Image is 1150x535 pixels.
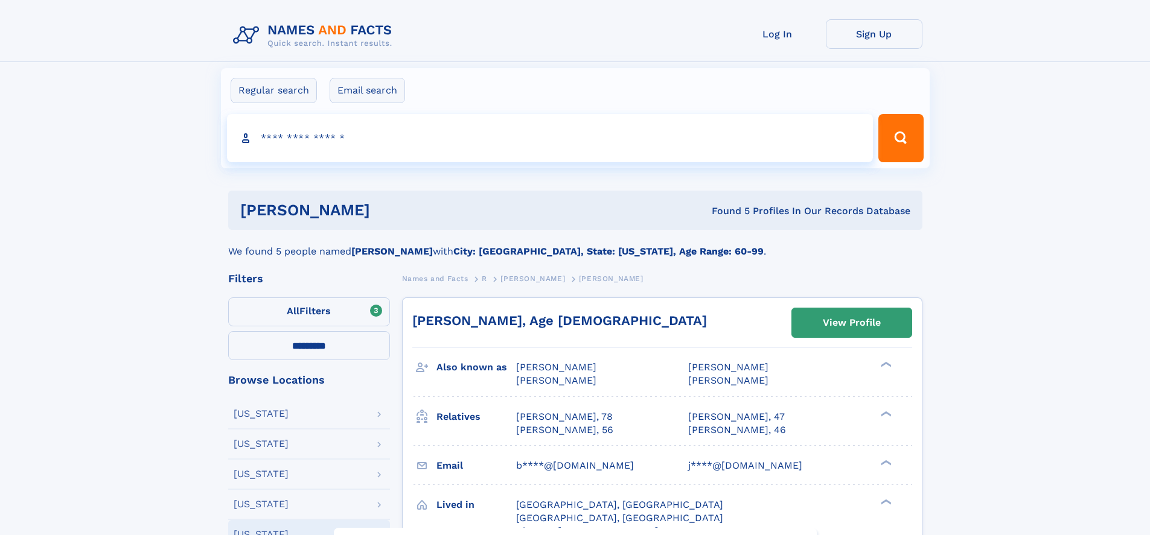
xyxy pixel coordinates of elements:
[516,423,613,437] a: [PERSON_NAME], 56
[436,357,516,378] h3: Also known as
[500,271,565,286] a: [PERSON_NAME]
[688,423,786,437] a: [PERSON_NAME], 46
[729,19,826,49] a: Log In
[228,19,402,52] img: Logo Names and Facts
[516,361,596,373] span: [PERSON_NAME]
[516,410,613,423] a: [PERSON_NAME], 78
[228,230,922,259] div: We found 5 people named with .
[330,78,405,103] label: Email search
[436,407,516,427] h3: Relatives
[234,409,289,419] div: [US_STATE]
[287,305,299,317] span: All
[436,495,516,515] h3: Lived in
[227,114,874,162] input: search input
[688,375,768,386] span: [PERSON_NAME]
[516,512,723,524] span: [GEOGRAPHIC_DATA], [GEOGRAPHIC_DATA]
[792,308,912,337] a: View Profile
[234,439,289,449] div: [US_STATE]
[482,274,487,283] span: R
[878,361,892,369] div: ❯
[228,273,390,284] div: Filters
[823,309,881,337] div: View Profile
[482,271,487,286] a: R
[878,114,923,162] button: Search Button
[436,455,516,476] h3: Email
[351,245,433,257] b: [PERSON_NAME]
[688,410,785,423] a: [PERSON_NAME], 47
[826,19,922,49] a: Sign Up
[234,499,289,509] div: [US_STATE]
[500,274,565,283] span: [PERSON_NAME]
[240,203,541,218] h1: [PERSON_NAME]
[516,375,596,386] span: [PERSON_NAME]
[231,78,317,103] label: Regular search
[688,361,768,373] span: [PERSON_NAME]
[412,313,707,328] a: [PERSON_NAME], Age [DEMOGRAPHIC_DATA]
[228,297,390,326] label: Filters
[878,458,892,466] div: ❯
[228,375,390,385] div: Browse Locations
[878,498,892,505] div: ❯
[234,469,289,479] div: [US_STATE]
[541,204,910,218] div: Found 5 Profiles In Our Records Database
[402,271,468,286] a: Names and Facts
[453,245,764,257] b: City: [GEOGRAPHIC_DATA], State: [US_STATE], Age Range: 60-99
[878,410,892,417] div: ❯
[579,274,644,283] span: [PERSON_NAME]
[516,499,723,510] span: [GEOGRAPHIC_DATA], [GEOGRAPHIC_DATA]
